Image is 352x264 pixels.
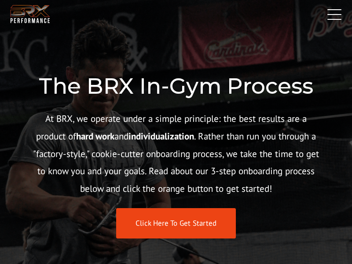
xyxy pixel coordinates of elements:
strong: hard work [76,130,114,142]
span: At BRX, we operate under a simple principle: the best results are a product of and . Rather than ... [33,113,319,195]
strong: individualization [128,130,194,142]
span: The BRX In-Gym Process [39,73,313,99]
a: Click Here To Get Started [116,208,236,238]
img: BRX Transparent Logo-2 [9,3,51,25]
